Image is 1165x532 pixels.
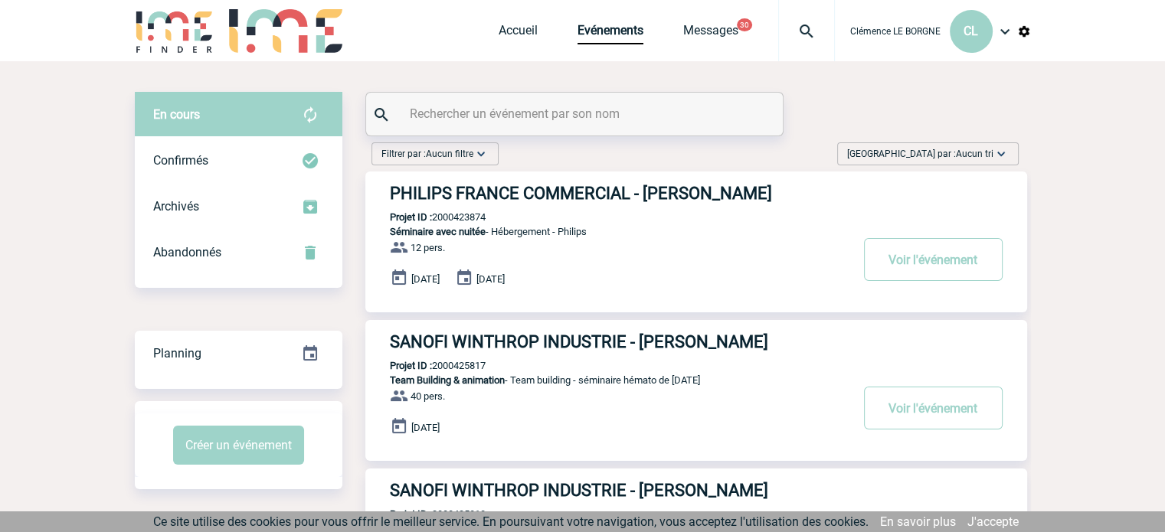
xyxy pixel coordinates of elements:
h3: SANOFI WINTHROP INDUSTRIE - [PERSON_NAME] [390,481,849,500]
span: Ce site utilise des cookies pour vous offrir le meilleur service. En poursuivant votre navigation... [153,514,869,529]
img: baseline_expand_more_white_24dp-b.png [993,146,1009,162]
span: En cours [153,107,200,122]
div: Retrouvez ici tous vos évènements avant confirmation [135,92,342,138]
span: [DATE] [411,422,440,433]
span: 12 pers. [411,242,445,253]
button: Créer un événement [173,426,304,465]
span: CL [964,24,978,38]
span: Abandonnés [153,245,221,259]
p: - Team building - séminaire hémato de [DATE] [365,374,849,386]
p: 2000423874 [365,211,486,223]
button: Voir l'événement [864,387,1003,429]
span: [DATE] [411,273,440,285]
span: [GEOGRAPHIC_DATA] par : [847,146,993,162]
span: [DATE] [476,273,505,285]
a: Messages [683,23,738,44]
div: Retrouvez ici tous vos événements organisés par date et état d'avancement [135,331,342,377]
a: SANOFI WINTHROP INDUSTRIE - [PERSON_NAME] [365,332,1027,351]
span: 40 pers. [411,390,445,402]
div: Retrouvez ici tous les événements que vous avez décidé d'archiver [135,184,342,230]
span: Planning [153,346,201,361]
span: Archivés [153,199,199,214]
a: Accueil [499,23,538,44]
button: Voir l'événement [864,238,1003,281]
h3: PHILIPS FRANCE COMMERCIAL - [PERSON_NAME] [390,184,849,203]
span: Clémence LE BORGNE [850,26,941,37]
b: Projet ID : [390,508,432,520]
a: J'accepte [967,514,1019,529]
input: Rechercher un événement par son nom [406,103,747,125]
span: Confirmés [153,153,208,168]
button: 30 [737,18,752,31]
a: En savoir plus [880,514,956,529]
img: IME-Finder [135,9,214,53]
span: Aucun tri [956,149,993,159]
span: Filtrer par : [381,146,473,162]
span: Team Building & animation [390,374,505,386]
a: PHILIPS FRANCE COMMERCIAL - [PERSON_NAME] [365,184,1027,203]
p: 2000425817 [365,360,486,371]
a: Evénements [578,23,643,44]
span: Séminaire avec nuitée [390,226,486,237]
b: Projet ID : [390,360,432,371]
h3: SANOFI WINTHROP INDUSTRIE - [PERSON_NAME] [390,332,849,351]
span: Aucun filtre [426,149,473,159]
a: Planning [135,330,342,375]
img: baseline_expand_more_white_24dp-b.png [473,146,489,162]
b: Projet ID : [390,211,432,223]
a: SANOFI WINTHROP INDUSTRIE - [PERSON_NAME] [365,481,1027,500]
div: Retrouvez ici tous vos événements annulés [135,230,342,276]
p: 2000425818 [365,508,486,520]
p: - Hébergement - Philips [365,226,849,237]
